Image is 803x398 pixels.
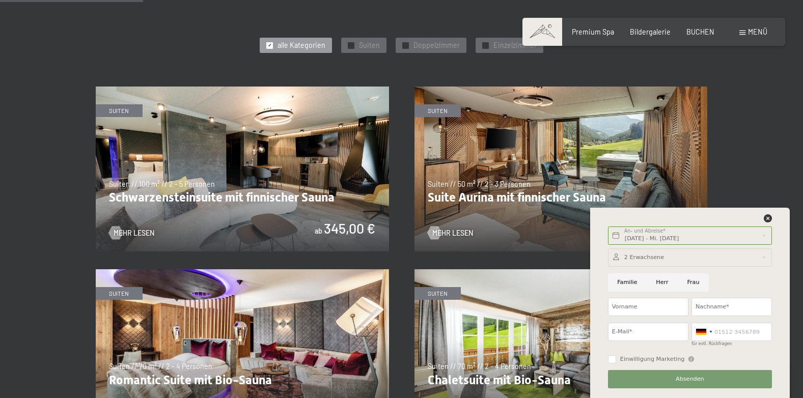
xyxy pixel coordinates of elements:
[691,342,732,346] label: für evtl. Rückfragen
[268,42,272,48] span: ✓
[691,323,772,341] input: 01512 3456789
[414,269,708,275] a: Chaletsuite mit Bio-Sauna
[413,40,460,50] span: Doppelzimmer
[620,355,685,363] span: Einwilligung Marketing
[414,87,708,251] img: Suite Aurina mit finnischer Sauna
[349,42,353,48] span: ✓
[572,27,614,36] a: Premium Spa
[692,323,715,340] div: Germany (Deutschland): +49
[96,269,389,275] a: Romantic Suite mit Bio-Sauna
[428,228,473,238] a: Mehr Lesen
[432,228,473,238] span: Mehr Lesen
[630,27,671,36] a: Bildergalerie
[608,370,772,388] button: Absenden
[278,40,325,50] span: alle Kategorien
[414,87,708,92] a: Suite Aurina mit finnischer Sauna
[676,375,704,383] span: Absenden
[484,42,488,48] span: ✓
[493,40,537,50] span: Einzelzimmer
[96,87,389,251] img: Schwarzensteinsuite mit finnischer Sauna
[109,228,154,238] a: Mehr Lesen
[359,40,380,50] span: Suiten
[686,27,714,36] a: BUCHEN
[404,42,408,48] span: ✓
[96,87,389,92] a: Schwarzensteinsuite mit finnischer Sauna
[114,228,154,238] span: Mehr Lesen
[748,27,767,36] span: Menü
